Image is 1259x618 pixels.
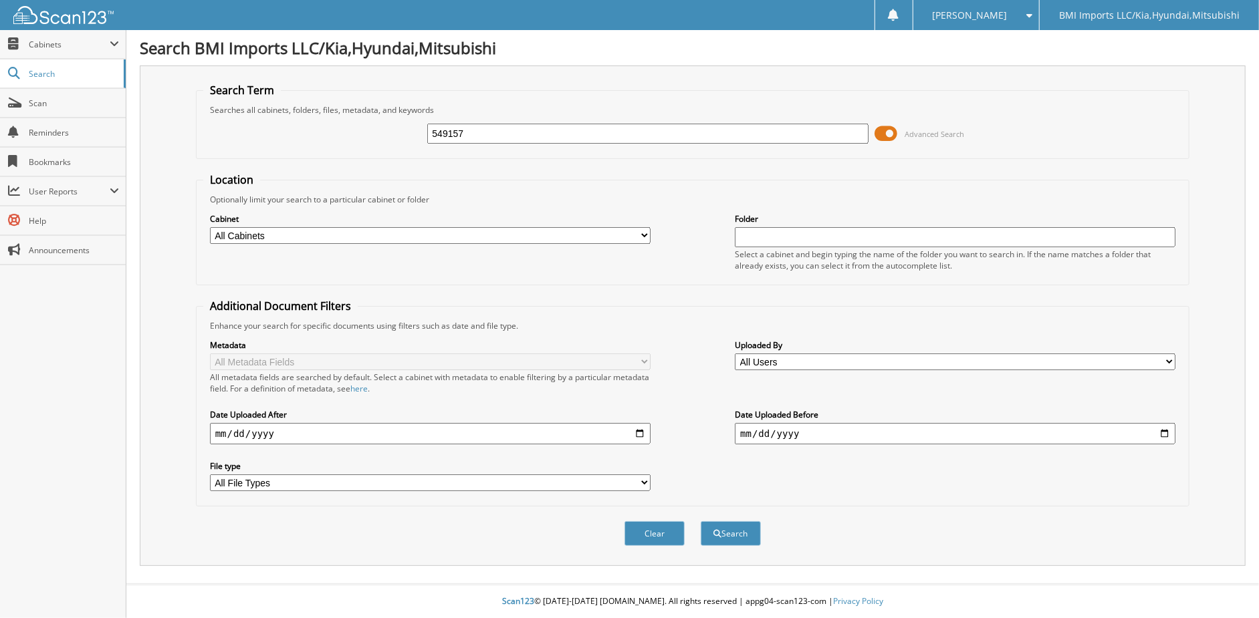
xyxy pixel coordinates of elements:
[1192,554,1259,618] iframe: Chat Widget
[203,299,358,313] legend: Additional Document Filters
[502,595,534,607] span: Scan123
[29,127,119,138] span: Reminders
[29,98,119,109] span: Scan
[735,339,1175,351] label: Uploaded By
[735,409,1175,420] label: Date Uploaded Before
[210,423,651,444] input: start
[140,37,1246,59] h1: Search BMI Imports LLC/Kia,Hyundai,Mitsubishi
[29,215,119,226] span: Help
[29,68,117,80] span: Search
[735,249,1175,271] div: Select a cabinet and begin typing the name of the folder you want to search in. If the name match...
[701,521,761,546] button: Search
[13,6,114,24] img: scan123-logo-white.svg
[210,409,651,420] label: Date Uploaded After
[203,320,1183,331] div: Enhance your search for specific documents using filters such as date and file type.
[29,245,119,256] span: Announcements
[29,156,119,168] span: Bookmarks
[210,460,651,472] label: File type
[905,129,965,139] span: Advanced Search
[210,213,651,224] label: Cabinet
[210,339,651,351] label: Metadata
[203,194,1183,205] div: Optionally limit your search to a particular cabinet or folder
[933,11,1008,19] span: [PERSON_NAME]
[29,39,110,50] span: Cabinets
[735,213,1175,224] label: Folder
[624,521,685,546] button: Clear
[203,104,1183,116] div: Searches all cabinets, folders, files, metadata, and keywords
[210,371,651,394] div: All metadata fields are searched by default. Select a cabinet with metadata to enable filtering b...
[735,423,1175,444] input: end
[203,172,260,187] legend: Location
[1059,11,1240,19] span: BMI Imports LLC/Kia,Hyundai,Mitsubishi
[126,585,1259,618] div: © [DATE]-[DATE] [DOMAIN_NAME]. All rights reserved | appg04-scan123-com |
[833,595,883,607] a: Privacy Policy
[350,383,368,394] a: here
[203,83,281,98] legend: Search Term
[29,186,110,197] span: User Reports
